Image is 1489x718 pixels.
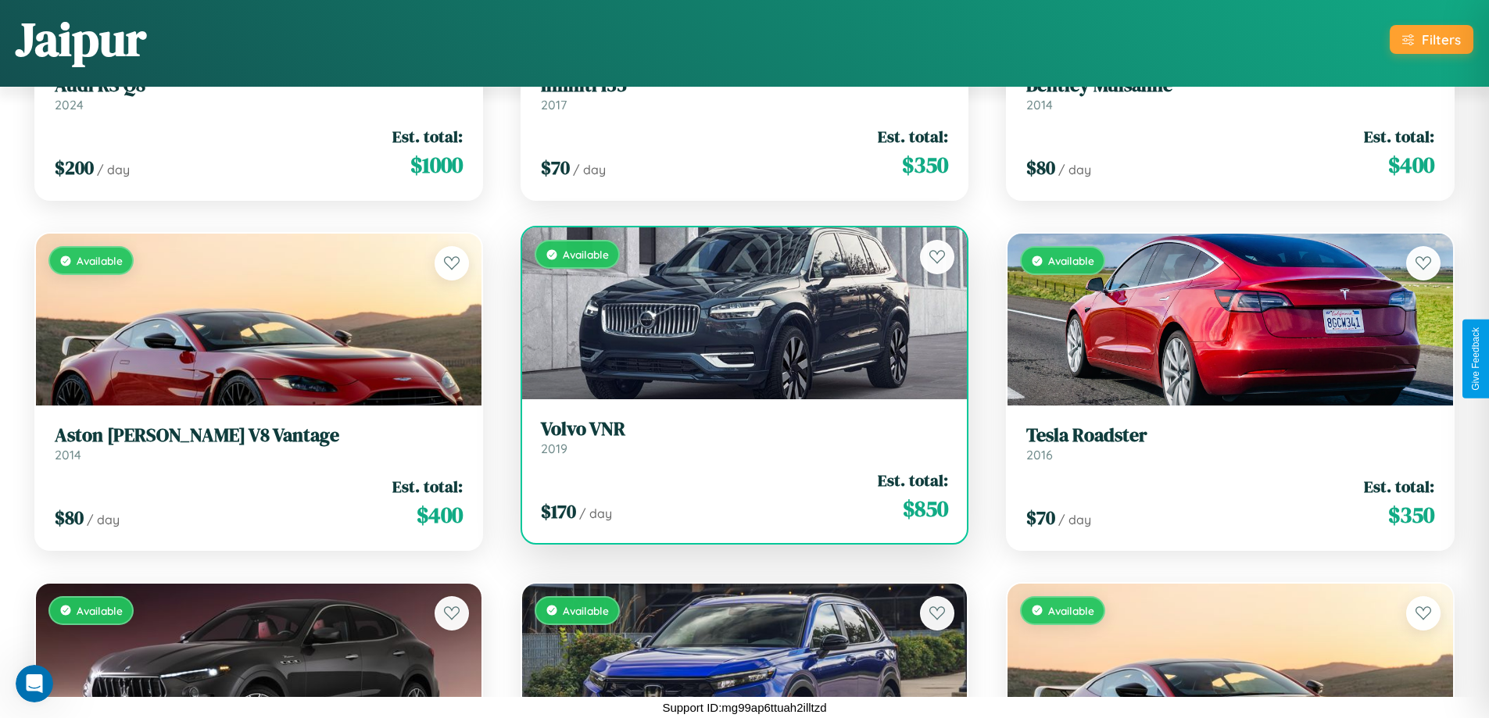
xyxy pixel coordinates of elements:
span: 2014 [1026,97,1053,113]
span: Est. total: [392,475,463,498]
span: $ 850 [903,493,948,524]
span: Est. total: [1364,475,1434,498]
a: Infiniti I352017 [541,74,949,113]
span: 2014 [55,447,81,463]
span: Available [1048,604,1094,617]
span: $ 1000 [410,149,463,180]
button: Filters [1390,25,1473,54]
div: Give Feedback [1470,327,1481,391]
span: 2019 [541,441,567,456]
a: Volvo VNR2019 [541,418,949,456]
span: 2017 [541,97,567,113]
span: $ 350 [902,149,948,180]
span: / day [1058,162,1091,177]
span: / day [87,512,120,527]
div: Filters [1422,31,1461,48]
span: Est. total: [392,125,463,148]
p: Support ID: mg99ap6ttuah2illtzd [662,697,826,718]
span: $ 70 [1026,505,1055,530]
span: Est. total: [1364,125,1434,148]
a: Audi RS Q82024 [55,74,463,113]
span: $ 200 [55,155,94,180]
span: 2024 [55,97,84,113]
span: Available [1048,254,1094,267]
span: Est. total: [878,125,948,148]
span: $ 170 [541,498,576,524]
span: Est. total: [878,469,948,491]
iframe: Intercom live chat [16,665,53,702]
a: Bentley Mulsanne2014 [1026,74,1434,113]
span: Available [77,604,123,617]
span: $ 350 [1388,499,1434,530]
span: $ 80 [1026,155,1055,180]
h3: Aston [PERSON_NAME] V8 Vantage [55,424,463,447]
span: Available [563,604,609,617]
span: Available [563,248,609,261]
h1: Jaipur [16,7,146,71]
span: / day [1058,512,1091,527]
h3: Tesla Roadster [1026,424,1434,447]
h3: Volvo VNR [541,418,949,441]
span: 2016 [1026,447,1053,463]
a: Aston [PERSON_NAME] V8 Vantage2014 [55,424,463,463]
a: Tesla Roadster2016 [1026,424,1434,463]
span: $ 70 [541,155,570,180]
span: $ 400 [1388,149,1434,180]
span: / day [579,505,612,521]
span: Available [77,254,123,267]
span: / day [97,162,130,177]
span: $ 80 [55,505,84,530]
span: / day [573,162,606,177]
span: $ 400 [417,499,463,530]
